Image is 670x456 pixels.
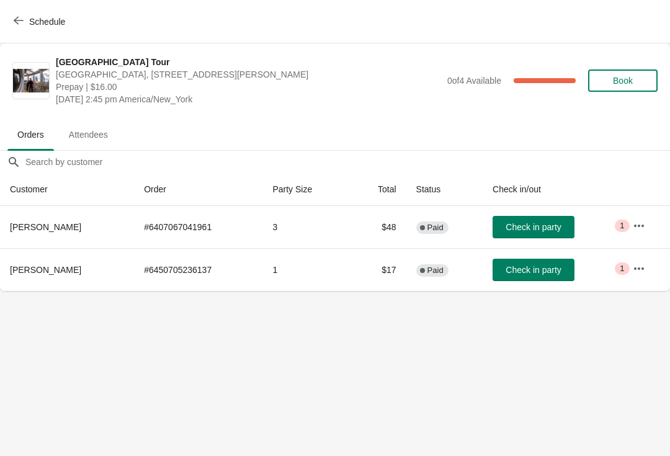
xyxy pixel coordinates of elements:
td: $17 [350,248,406,291]
th: Total [350,173,406,206]
span: Check in party [506,265,561,275]
span: 0 of 4 Available [447,76,501,86]
th: Party Size [262,173,350,206]
span: [PERSON_NAME] [10,265,81,275]
input: Search by customer [25,151,670,173]
th: Order [134,173,262,206]
span: [DATE] 2:45 pm America/New_York [56,93,441,105]
span: Orders [7,123,54,146]
span: Prepay | $16.00 [56,81,441,93]
span: [PERSON_NAME] [10,222,81,232]
img: City Hall Tower Tour [13,69,49,93]
button: Schedule [6,11,75,33]
span: Check in party [506,222,561,232]
td: 1 [262,248,350,291]
button: Book [588,69,658,92]
span: Paid [427,266,444,275]
span: 1 [620,221,624,231]
button: Check in party [493,216,574,238]
span: Book [613,76,633,86]
span: 1 [620,264,624,274]
span: [GEOGRAPHIC_DATA] Tour [56,56,441,68]
button: Check in party [493,259,574,281]
span: Attendees [59,123,118,146]
td: $48 [350,206,406,248]
span: [GEOGRAPHIC_DATA], [STREET_ADDRESS][PERSON_NAME] [56,68,441,81]
th: Check in/out [483,173,623,206]
span: Paid [427,223,444,233]
td: # 6450705236137 [134,248,262,291]
td: 3 [262,206,350,248]
th: Status [406,173,483,206]
span: Schedule [29,17,65,27]
td: # 6407067041961 [134,206,262,248]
